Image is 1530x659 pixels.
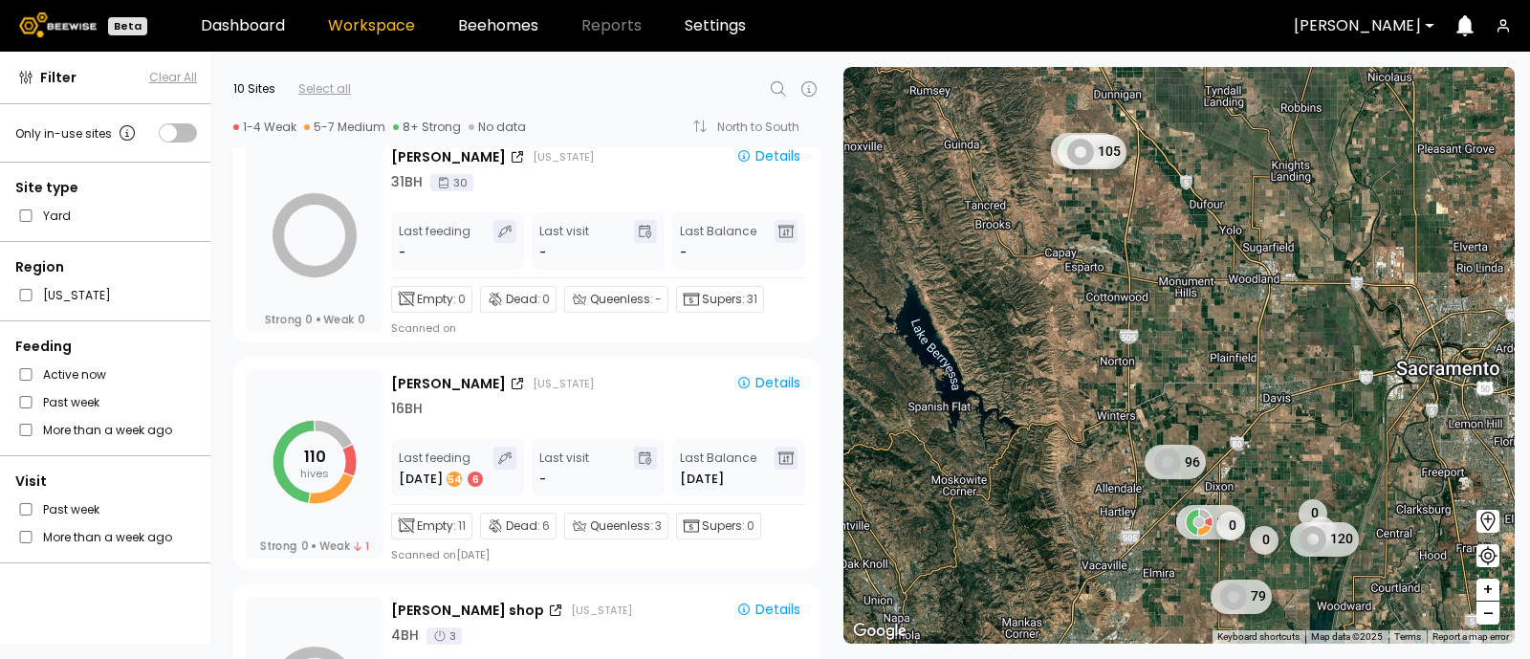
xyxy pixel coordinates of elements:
[391,513,472,539] div: Empty:
[1290,521,1359,556] div: 120
[391,601,544,621] div: [PERSON_NAME] shop
[480,286,557,313] div: Dead:
[1145,445,1206,479] div: 96
[747,517,754,535] span: 0
[729,145,808,168] button: Details
[848,619,911,644] img: Google
[328,18,415,33] a: Workspace
[539,470,546,489] div: -
[717,121,813,133] div: North to South
[1051,132,1120,166] div: 107
[43,527,172,547] label: More than a week ago
[43,364,106,384] label: Active now
[736,374,800,391] div: Details
[655,291,662,308] span: -
[399,243,407,262] div: -
[1311,631,1383,642] span: Map data ©2025
[729,372,808,395] button: Details
[15,472,197,492] div: Visit
[15,337,197,357] div: Feeding
[468,472,483,487] div: 6
[533,149,594,165] div: [US_STATE]
[43,285,111,305] label: [US_STATE]
[747,291,757,308] span: 31
[571,603,632,618] div: [US_STATE]
[1432,631,1509,642] a: Report a map error
[40,68,76,88] span: Filter
[304,120,385,135] div: 5-7 Medium
[539,447,589,489] div: Last visit
[391,147,506,167] div: [PERSON_NAME]
[736,601,800,618] div: Details
[304,446,326,468] tspan: 110
[430,174,473,191] div: 30
[15,178,197,198] div: Site type
[108,17,147,35] div: Beta
[458,291,466,308] span: 0
[306,313,313,326] span: 0
[1216,511,1245,539] div: 0
[201,18,285,33] a: Dashboard
[685,18,746,33] a: Settings
[1211,579,1272,613] div: 79
[1307,516,1336,544] div: 0
[458,18,538,33] a: Beehomes
[533,376,594,391] div: [US_STATE]
[539,243,546,262] div: -
[391,172,423,192] div: 31 BH
[233,120,296,135] div: 1-4 Weak
[399,220,470,262] div: Last feeding
[391,547,490,562] div: Scanned on [DATE]
[848,619,911,644] a: Open this area in Google Maps (opens a new window)
[43,206,71,226] label: Yard
[469,120,526,135] div: No data
[265,313,365,326] div: Strong Weak
[399,447,485,489] div: Last feeding
[15,257,197,277] div: Region
[458,517,466,535] span: 11
[564,513,668,539] div: Queenless:
[539,220,589,262] div: Last visit
[581,18,642,33] span: Reports
[1483,602,1494,626] span: –
[391,626,419,646] div: 4 BH
[391,399,423,419] div: 16 BH
[359,313,365,326] span: 0
[680,243,687,262] span: -
[391,320,456,336] div: Scanned on
[391,286,472,313] div: Empty:
[15,121,139,144] div: Only in-use sites
[1250,525,1279,554] div: 0
[736,147,800,165] div: Details
[1176,505,1245,539] div: 110
[301,539,308,553] span: 0
[393,120,461,135] div: 8+ Strong
[1476,602,1499,625] button: –
[564,286,668,313] div: Queenless:
[149,69,197,86] button: Clear All
[680,470,724,489] span: [DATE]
[298,80,351,98] div: Select all
[260,539,369,553] div: Strong Weak
[480,513,557,539] div: Dead:
[43,392,99,412] label: Past week
[43,499,99,519] label: Past week
[447,472,462,487] div: 54
[542,291,550,308] span: 0
[1482,578,1494,602] span: +
[354,539,369,553] span: 1
[426,627,462,645] div: 3
[233,80,275,98] div: 10 Sites
[542,517,550,535] span: 6
[1299,498,1327,527] div: 0
[19,12,97,37] img: Beewise logo
[729,599,808,622] button: Details
[43,420,172,440] label: More than a week ago
[680,220,756,262] div: Last Balance
[1217,630,1300,644] button: Keyboard shortcuts
[676,513,761,539] div: Supers:
[391,374,506,394] div: [PERSON_NAME]
[399,470,485,489] div: [DATE]
[1058,134,1126,168] div: 105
